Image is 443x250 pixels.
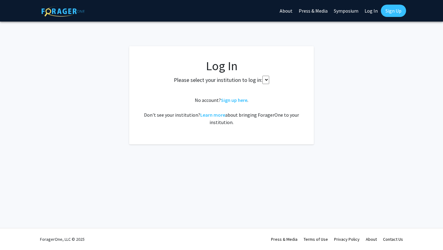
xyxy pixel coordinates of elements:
[174,76,262,84] label: Please select your institution to log in:
[221,97,247,103] a: Sign up here
[334,236,360,242] a: Privacy Policy
[271,236,297,242] a: Press & Media
[42,6,85,17] img: ForagerOne Logo
[142,96,301,126] div: No account? . Don't see your institution? about bringing ForagerOne to your institution.
[366,236,377,242] a: About
[5,222,26,245] iframe: Chat
[381,5,406,17] a: Sign Up
[383,236,403,242] a: Contact Us
[304,236,328,242] a: Terms of Use
[142,58,301,73] h1: Log In
[40,228,85,250] div: ForagerOne, LLC © 2025
[200,112,225,118] a: Learn more about bringing ForagerOne to your institution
